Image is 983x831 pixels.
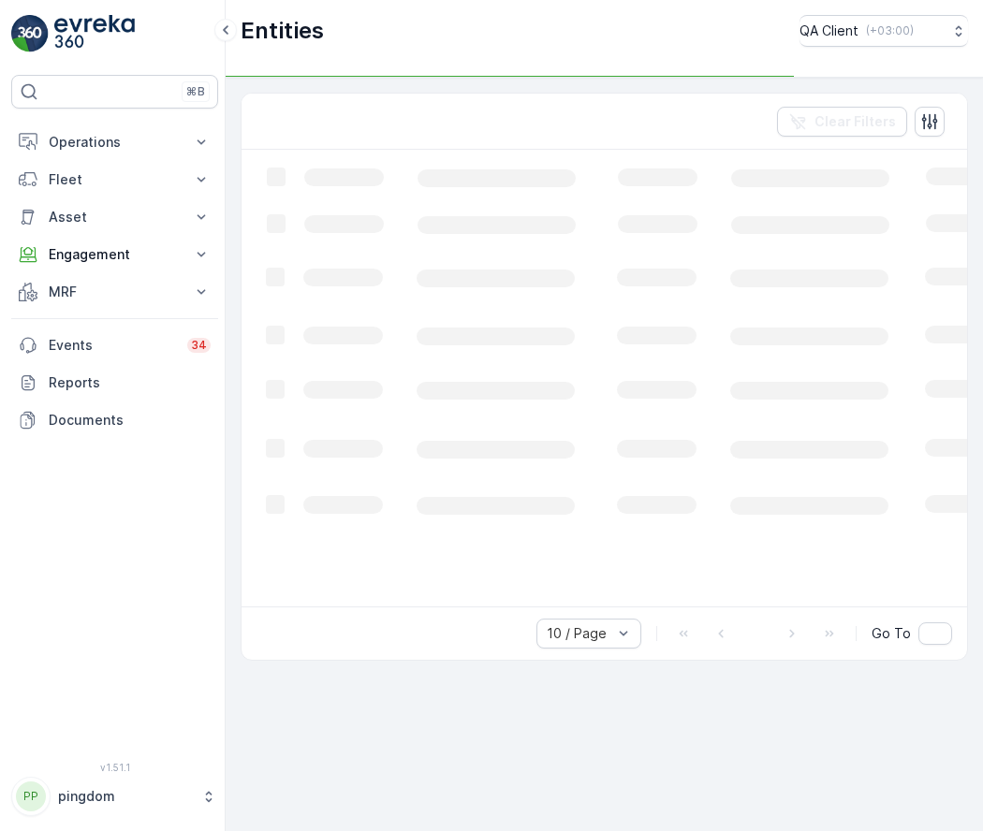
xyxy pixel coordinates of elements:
[814,112,896,131] p: Clear Filters
[11,15,49,52] img: logo
[11,273,218,311] button: MRF
[11,401,218,439] a: Documents
[58,787,192,806] p: pingdom
[16,781,46,811] div: PP
[800,22,858,40] p: QA Client
[11,364,218,401] a: Reports
[872,624,911,643] span: Go To
[11,124,218,161] button: Operations
[241,16,324,46] p: Entities
[11,161,218,198] button: Fleet
[11,236,218,273] button: Engagement
[49,208,181,226] p: Asset
[49,283,181,301] p: MRF
[777,107,907,137] button: Clear Filters
[49,411,211,430] p: Documents
[49,245,181,264] p: Engagement
[11,777,218,816] button: PPpingdom
[54,15,135,52] img: logo_light-DOdMpM7g.png
[186,84,205,99] p: ⌘B
[191,338,207,353] p: 34
[11,327,218,364] a: Events34
[11,762,218,773] span: v 1.51.1
[800,15,968,47] button: QA Client(+03:00)
[866,23,914,38] p: ( +03:00 )
[49,170,181,189] p: Fleet
[11,198,218,236] button: Asset
[49,133,181,152] p: Operations
[49,336,176,355] p: Events
[49,373,211,392] p: Reports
